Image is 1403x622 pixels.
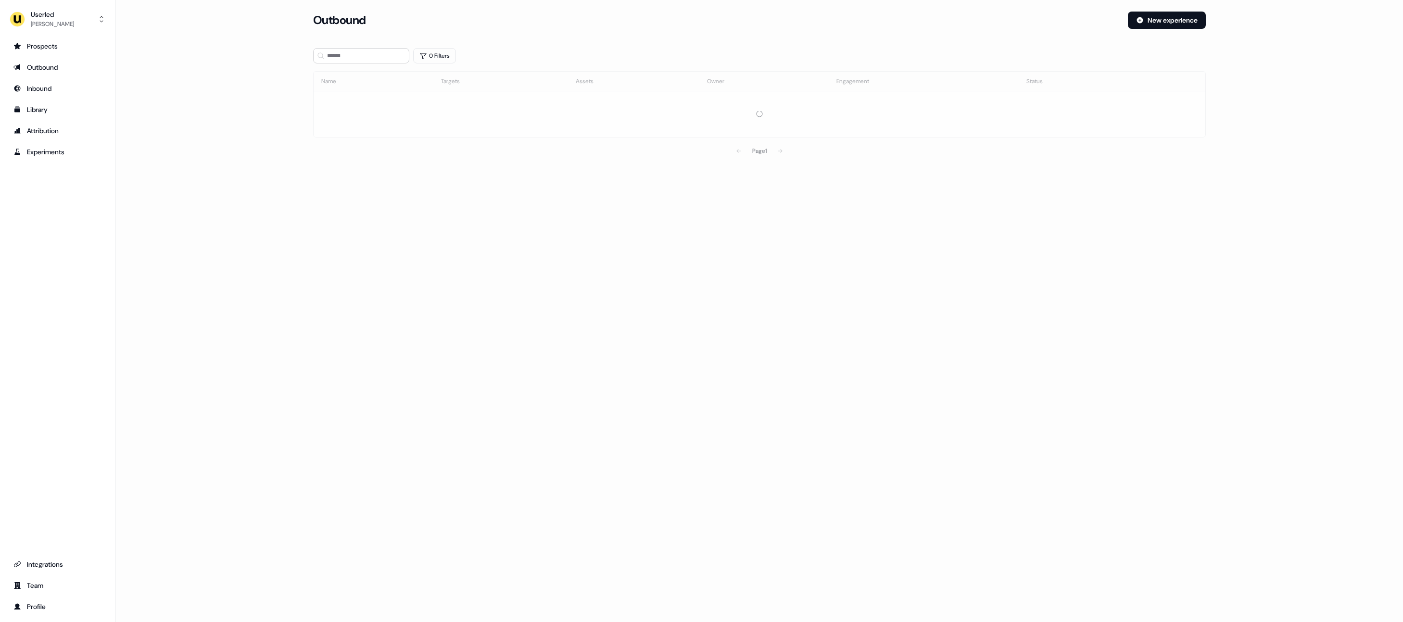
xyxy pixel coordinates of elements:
[413,48,456,63] button: 0 Filters
[8,8,107,31] button: Userled[PERSON_NAME]
[8,557,107,572] a: Go to integrations
[8,599,107,614] a: Go to profile
[13,560,101,569] div: Integrations
[31,19,74,29] div: [PERSON_NAME]
[13,41,101,51] div: Prospects
[8,578,107,593] a: Go to team
[13,602,101,611] div: Profile
[13,62,101,72] div: Outbound
[31,10,74,19] div: Userled
[8,38,107,54] a: Go to prospects
[13,147,101,157] div: Experiments
[8,81,107,96] a: Go to Inbound
[13,84,101,93] div: Inbound
[13,581,101,590] div: Team
[13,105,101,114] div: Library
[1128,12,1206,29] button: New experience
[8,144,107,160] a: Go to experiments
[13,126,101,136] div: Attribution
[8,102,107,117] a: Go to templates
[313,13,366,27] h3: Outbound
[8,60,107,75] a: Go to outbound experience
[8,123,107,138] a: Go to attribution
